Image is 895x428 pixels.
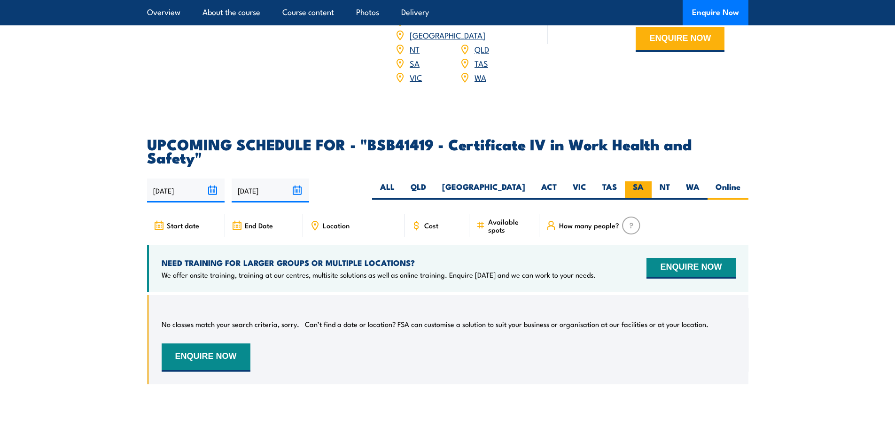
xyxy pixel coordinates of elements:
label: NT [652,181,678,200]
label: WA [678,181,708,200]
a: TAS [475,57,488,69]
button: ENQUIRE NOW [636,27,724,52]
label: SA [625,181,652,200]
span: Start date [167,221,199,229]
a: VIC [410,71,422,83]
p: We offer onsite training, training at our centres, multisite solutions as well as online training... [162,270,596,280]
label: [GEOGRAPHIC_DATA] [434,181,533,200]
button: ENQUIRE NOW [646,258,735,279]
label: ACT [533,181,565,200]
a: QLD [475,43,489,54]
span: Cost [424,221,438,229]
input: From date [147,179,225,202]
span: End Date [245,221,273,229]
input: To date [232,179,309,202]
a: WA [475,71,486,83]
span: Location [323,221,350,229]
p: No classes match your search criteria, sorry. [162,319,299,329]
a: SA [410,57,420,69]
label: QLD [403,181,434,200]
h4: NEED TRAINING FOR LARGER GROUPS OR MULTIPLE LOCATIONS? [162,257,596,268]
h2: UPCOMING SCHEDULE FOR - "BSB41419 - Certificate IV in Work Health and Safety" [147,137,748,163]
p: Can’t find a date or location? FSA can customise a solution to suit your business or organisation... [305,319,708,329]
label: VIC [565,181,594,200]
button: ENQUIRE NOW [162,343,250,372]
label: TAS [594,181,625,200]
span: Available spots [488,218,533,233]
a: [GEOGRAPHIC_DATA] [410,29,485,40]
label: ALL [372,181,403,200]
a: ACT [410,15,424,26]
label: Online [708,181,748,200]
a: NT [410,43,420,54]
span: How many people? [559,221,619,229]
